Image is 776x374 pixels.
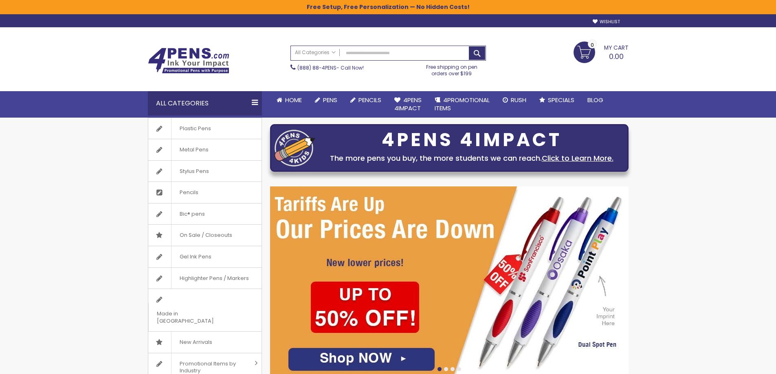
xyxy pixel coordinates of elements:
img: 4Pens Custom Pens and Promotional Products [148,48,229,74]
img: four_pen_logo.png [275,129,315,166]
span: Pencils [171,182,207,203]
a: Highlighter Pens / Markers [148,268,262,289]
span: Stylus Pens [171,161,217,182]
span: Gel Ink Pens [171,246,220,267]
span: 0 [591,41,594,49]
span: Pencils [358,96,381,104]
a: Click to Learn More. [542,153,613,163]
div: Free shipping on pen orders over $199 [418,61,486,77]
a: Pencils [344,91,388,109]
a: Bic® pens [148,203,262,225]
a: Stylus Pens [148,161,262,182]
a: Specials [533,91,581,109]
span: On Sale / Closeouts [171,225,240,246]
a: Pens [308,91,344,109]
a: New Arrivals [148,332,262,353]
a: All Categories [291,46,340,59]
span: Specials [548,96,574,104]
span: Home [285,96,302,104]
span: 0.00 [609,51,624,61]
a: (888) 88-4PENS [297,64,336,71]
span: Rush [511,96,526,104]
a: 0.00 0 [574,42,629,62]
a: On Sale / Closeouts [148,225,262,246]
span: Blog [587,96,603,104]
span: 4Pens 4impact [394,96,422,112]
a: Gel Ink Pens [148,246,262,267]
span: - Call Now! [297,64,364,71]
a: Rush [496,91,533,109]
div: 4PENS 4IMPACT [319,131,624,149]
a: 4Pens4impact [388,91,428,118]
span: Highlighter Pens / Markers [171,268,257,289]
a: 4PROMOTIONALITEMS [428,91,496,118]
span: Plastic Pens [171,118,219,139]
a: Pencils [148,182,262,203]
a: Metal Pens [148,139,262,160]
a: Home [270,91,308,109]
a: Blog [581,91,610,109]
span: Made in [GEOGRAPHIC_DATA] [148,303,241,331]
a: Wishlist [593,19,620,25]
div: All Categories [148,91,262,116]
a: Plastic Pens [148,118,262,139]
a: Made in [GEOGRAPHIC_DATA] [148,289,262,331]
span: 4PROMOTIONAL ITEMS [435,96,490,112]
div: The more pens you buy, the more students we can reach. [319,153,624,164]
span: Pens [323,96,337,104]
span: All Categories [295,49,336,56]
span: New Arrivals [171,332,220,353]
span: Bic® pens [171,203,213,225]
span: Metal Pens [171,139,217,160]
